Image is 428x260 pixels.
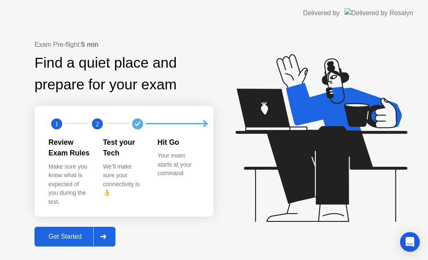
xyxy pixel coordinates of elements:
div: Open Intercom Messenger [400,232,420,252]
img: Delivered by Rosalyn [345,8,413,18]
div: Exam Pre-flight: [35,40,214,50]
b: 5 min [81,41,99,48]
div: Get Started [37,233,93,240]
div: Make sure you know what is expected of you during the test. [48,162,90,207]
button: Get Started [35,227,115,246]
div: Hit Go [157,137,199,148]
div: Find a quiet place and prepare for your exam [35,52,214,96]
div: We’ll make sure your connectivity is 👌 [103,162,145,198]
div: Review Exam Rules [48,137,90,159]
div: Test your Tech [103,137,145,159]
div: Delivered by [303,8,340,18]
text: 2 [95,120,99,128]
text: 1 [55,120,58,128]
div: Your exam starts at your command [157,151,199,178]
